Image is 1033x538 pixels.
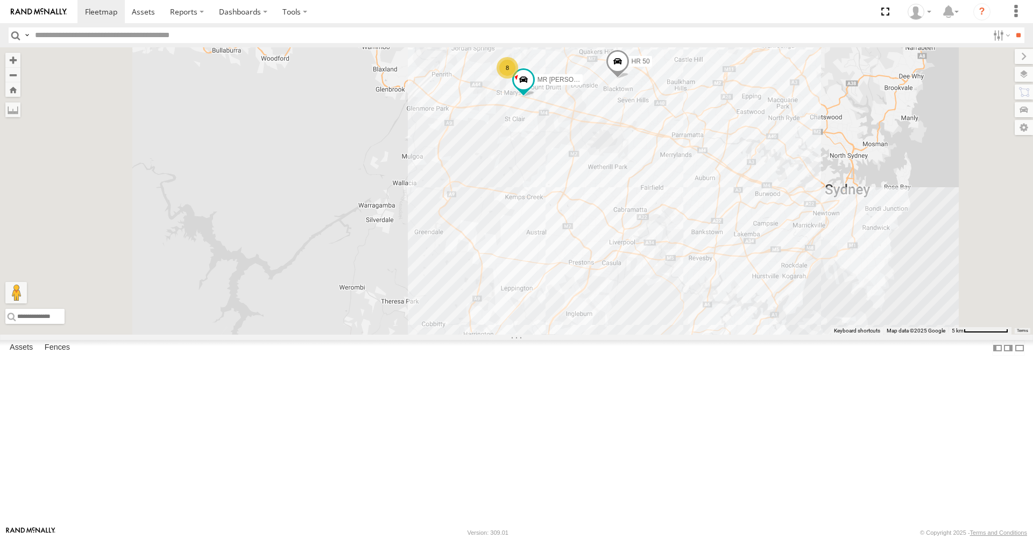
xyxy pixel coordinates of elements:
div: Eric Yao [904,4,935,20]
label: Search Filter Options [989,27,1012,43]
span: MR [PERSON_NAME] [537,76,603,83]
button: Zoom Home [5,82,20,97]
button: Map Scale: 5 km per 79 pixels [949,327,1011,335]
i: ? [973,3,990,20]
span: Map data ©2025 Google [887,328,945,334]
label: Fences [39,341,75,356]
a: Visit our Website [6,527,55,538]
img: rand-logo.svg [11,8,67,16]
button: Keyboard shortcuts [834,327,880,335]
label: Dock Summary Table to the Left [992,340,1003,356]
label: Map Settings [1015,120,1033,135]
button: Drag Pegman onto the map to open Street View [5,282,27,303]
label: Search Query [23,27,31,43]
label: Hide Summary Table [1014,340,1025,356]
span: HR 50 [632,58,650,65]
div: © Copyright 2025 - [920,529,1027,536]
div: Version: 309.01 [468,529,508,536]
label: Dock Summary Table to the Right [1003,340,1014,356]
label: Assets [4,341,38,356]
a: Terms (opens in new tab) [1017,329,1028,333]
button: Zoom in [5,53,20,67]
label: Measure [5,102,20,117]
span: 5 km [952,328,964,334]
div: 8 [497,57,518,79]
button: Zoom out [5,67,20,82]
a: Terms and Conditions [970,529,1027,536]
